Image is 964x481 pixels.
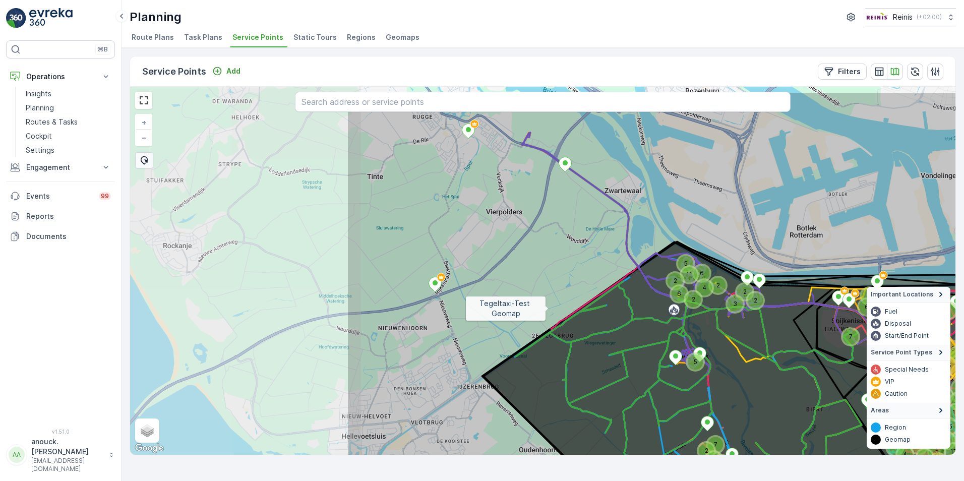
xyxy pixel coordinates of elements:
[136,130,151,145] a: Zoom Out
[859,299,865,306] div: 6
[688,354,694,360] div: 5
[686,292,701,307] div: 2
[678,256,684,262] div: 5
[862,288,868,294] div: 4
[710,278,716,284] div: 2
[31,437,104,457] p: anouck.[PERSON_NAME]
[865,12,889,23] img: Reinis-Logo-Vrijstaand_Tekengebied-1-copy2_aBO4n7j.png
[728,296,734,303] div: 3
[6,226,115,247] a: Documents
[31,457,104,473] p: [EMAIL_ADDRESS][DOMAIN_NAME]
[948,405,954,411] div: 14
[133,442,166,455] a: Open this area in Google Maps (opens a new window)
[708,437,714,443] div: 7
[710,278,726,293] div: 2
[728,296,743,312] div: 3
[885,332,929,340] p: Start/End Point
[697,280,712,295] div: 4
[136,115,151,130] a: Zoom In
[26,145,54,155] p: Settings
[950,347,956,353] div: 2
[917,450,932,465] div: 8
[697,280,703,286] div: 4
[293,32,337,42] span: Static Tours
[6,157,115,177] button: Engagement
[682,267,697,282] div: 11
[871,290,933,298] span: Important Locations
[295,92,790,112] input: Search address or service points
[929,444,944,459] div: 5
[946,444,952,450] div: 17
[943,341,958,356] div: 36
[672,286,687,302] div: 6
[885,436,911,444] p: Geomap
[347,32,376,42] span: Regions
[843,329,858,344] div: 7
[867,345,950,360] summary: Service Point Types
[843,329,849,335] div: 7
[9,447,25,463] div: AA
[706,452,712,458] div: 4
[686,292,692,298] div: 2
[862,288,877,304] div: 4
[26,191,93,201] p: Events
[184,32,222,42] span: Task Plans
[136,419,158,442] a: Layers
[26,72,95,82] p: Operations
[748,293,754,299] div: 2
[22,129,115,143] a: Cockpit
[930,454,936,460] div: 26
[952,381,958,387] div: 14
[26,89,51,99] p: Insights
[6,67,115,87] button: Operations
[871,348,932,356] span: Service Point Types
[917,450,923,456] div: 8
[6,186,115,206] a: Events99
[708,437,723,452] div: 7
[22,143,115,157] a: Settings
[142,65,206,79] p: Service Points
[930,454,945,469] div: 26
[29,8,73,28] img: logo_light-DOdMpM7g.png
[885,424,906,432] p: Region
[668,273,674,279] div: 2
[98,45,108,53] p: ⌘B
[859,299,874,315] div: 6
[6,437,115,473] button: AAanouck.[PERSON_NAME][EMAIL_ADDRESS][DOMAIN_NAME]
[208,65,245,77] button: Add
[818,64,867,80] button: Filters
[885,378,894,386] p: VIP
[26,231,111,242] p: Documents
[885,366,929,374] p: Special Needs
[865,8,956,26] button: Reinis(+02:00)
[694,266,709,281] div: 6
[893,12,913,22] p: Reinis
[678,256,693,271] div: 5
[694,266,700,272] div: 6
[885,308,897,316] p: Fuel
[142,118,146,127] span: +
[867,287,950,303] summary: Important Locations
[737,284,743,290] div: 2
[6,206,115,226] a: Reports
[706,452,721,467] div: 4
[6,8,26,28] img: logo
[929,444,935,450] div: 5
[682,267,688,273] div: 11
[232,32,283,42] span: Service Points
[26,117,78,127] p: Routes & Tasks
[871,406,889,414] span: Areas
[26,103,54,113] p: Planning
[885,320,911,328] p: Disposal
[22,101,115,115] a: Planning
[699,443,714,458] div: 2
[6,429,115,435] span: v 1.51.0
[917,13,942,21] p: ( +02:00 )
[838,67,861,77] p: Filters
[885,390,908,398] p: Caution
[748,293,763,308] div: 2
[26,131,52,141] p: Cockpit
[26,162,95,172] p: Engagement
[946,444,961,459] div: 17
[135,152,153,168] div: Bulk Select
